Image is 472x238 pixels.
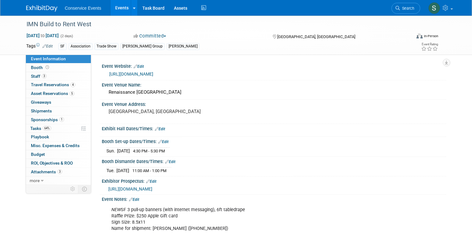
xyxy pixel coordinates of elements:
div: SF [58,43,66,50]
a: Sponsorships1 [26,116,91,124]
div: In-Person [424,34,438,38]
td: Toggle Event Tabs [78,185,91,193]
span: Booth [31,65,50,70]
a: Tasks64% [26,124,91,133]
td: Tue. [106,167,116,174]
a: Event Information [26,55,91,63]
button: Committed [131,33,169,39]
div: Booth Dismantle Dates/Times: [102,157,446,165]
span: 4:30 PM - 5:30 PM [133,149,165,153]
span: Conservice Events [65,6,101,11]
td: Sun. [106,147,117,154]
div: Event Notes: [102,195,446,203]
span: Event Information [31,56,66,61]
span: to [40,33,46,38]
a: ROI, Objectives & ROO [26,159,91,167]
span: Misc. Expenses & Credits [31,143,80,148]
div: Trade Show [95,43,118,50]
a: [URL][DOMAIN_NAME] [109,72,153,77]
span: 5 [70,91,74,96]
a: Edit [158,140,169,144]
span: 11:00 AM - 1:00 PM [132,168,166,173]
a: Playbook [26,133,91,141]
a: Giveaways [26,98,91,107]
div: Event Venue Name: [102,80,446,88]
a: Staff3 [26,72,91,81]
img: Savannah Doctor [428,2,440,14]
span: ROI, Objectives & ROO [31,161,73,166]
span: Search [400,6,414,11]
a: Misc. Expenses & Credits [26,141,91,150]
a: Edit [42,44,53,48]
a: Edit [129,197,139,202]
div: Event Rating [421,43,438,46]
span: Tasks [30,126,51,131]
a: Attachments3 [26,168,91,176]
span: 3 [42,74,47,78]
div: Association [69,43,92,50]
td: Tags [26,43,53,50]
a: [URL][DOMAIN_NAME] [108,186,152,191]
div: [PERSON_NAME] Group [120,43,165,50]
a: Edit [134,64,144,69]
span: Staff [31,74,47,79]
a: Edit [146,179,156,184]
img: ExhibitDay [26,5,57,12]
div: [PERSON_NAME] [167,43,199,50]
span: [DATE] [DATE] [26,33,59,38]
td: [DATE] [117,147,130,154]
span: [GEOGRAPHIC_DATA], [GEOGRAPHIC_DATA] [277,34,355,39]
a: Shipments [26,107,91,115]
span: Attachments [31,169,62,174]
span: more [30,178,40,183]
img: Format-Inperson.png [416,33,423,38]
div: Event Venue Address: [102,100,446,107]
span: 1 [59,117,64,122]
a: Booth [26,63,91,72]
span: Asset Reservations [31,91,74,96]
a: Budget [26,150,91,159]
span: Playbook [31,134,49,139]
div: Exhibitor Prospectus: [102,176,446,185]
div: Booth Set-up Dates/Times: [102,137,446,145]
span: Sponsorships [31,117,64,122]
div: IMN Build to Rent West [24,19,403,30]
div: Renaissance [GEOGRAPHIC_DATA] [106,87,441,97]
a: more [26,176,91,185]
div: Exhibit Hall Dates/Times: [102,124,446,132]
span: 3 [57,169,62,174]
a: Travel Reservations4 [26,81,91,89]
td: Personalize Event Tab Strip [67,185,78,193]
pre: [GEOGRAPHIC_DATA], [GEOGRAPHIC_DATA] [109,109,238,114]
div: Event Website: [102,62,446,70]
a: Search [391,3,420,14]
span: 64% [43,126,51,131]
span: Booth not reserved yet [44,65,50,70]
a: Edit [165,160,175,164]
div: Event Format [377,32,438,42]
td: [DATE] [116,167,129,174]
span: Budget [31,152,45,157]
span: Travel Reservations [31,82,75,87]
i: NEW [111,207,121,212]
a: Asset Reservations5 [26,89,91,98]
span: Giveaways [31,100,51,105]
span: (2 days) [60,34,73,38]
span: 4 [71,82,75,87]
a: Edit [155,127,165,131]
span: Shipments [31,108,52,113]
